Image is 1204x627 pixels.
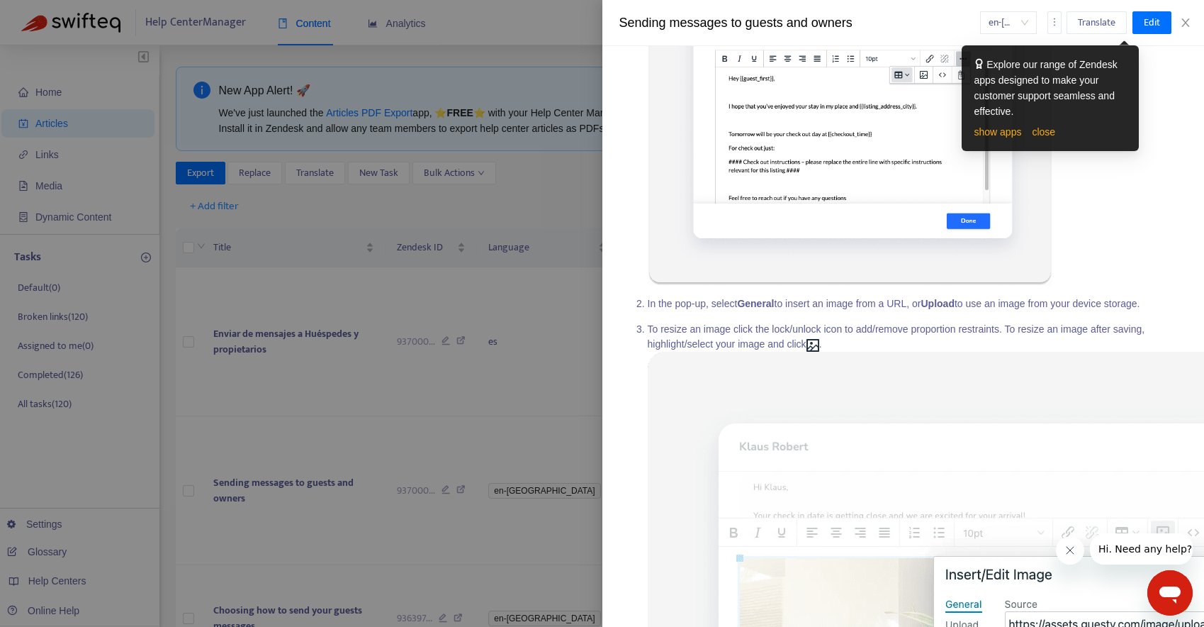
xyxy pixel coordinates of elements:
iframe: Message from company [1090,533,1193,565]
button: Translate [1067,11,1127,34]
div: Sending messages to guests and owners [619,13,980,33]
span: Translate [1078,15,1115,30]
iframe: Button to launch messaging window [1147,570,1193,616]
span: . [819,338,822,350]
span: to use an image from your device storage. [955,298,1140,309]
span: to insert an image from a URL, or [775,298,921,309]
div: Explore our range of Zendesk apps designed to make your customer support seamless and effective. [974,57,1126,119]
a: close [1032,126,1055,138]
span: In the pop-up, select [648,298,738,309]
button: Edit [1132,11,1171,34]
span: en-gb [989,12,1028,33]
span: Edit [1144,15,1160,30]
button: Close [1176,16,1195,30]
a: show apps [974,126,1022,138]
span: To resize an image click the lock/unlock icon to add/remove proportion restraints. To resize an i... [648,323,1145,350]
img: Attach_Image_icon_q2s678.png [806,339,819,352]
button: more [1047,11,1062,34]
span: close [1180,17,1191,28]
strong: Upload [921,298,955,309]
span: more [1050,17,1059,27]
iframe: Close message [1056,536,1084,565]
strong: General [737,298,774,309]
